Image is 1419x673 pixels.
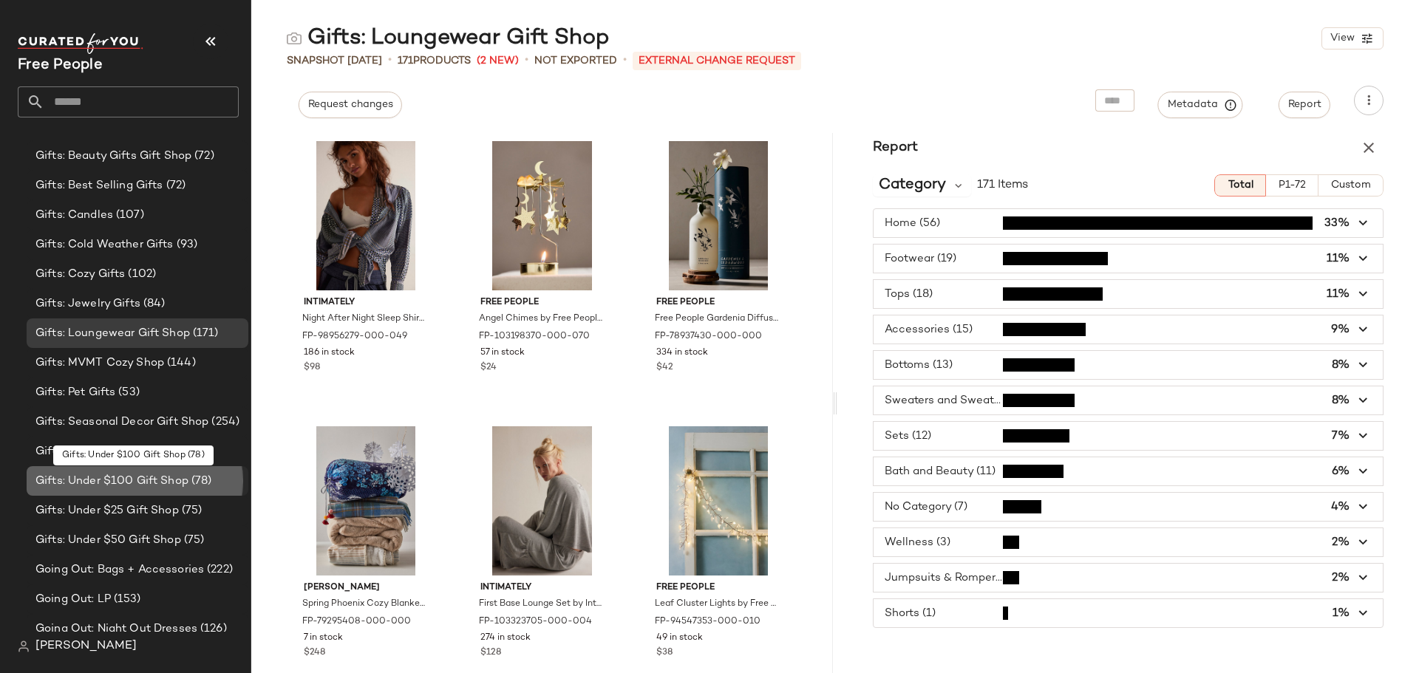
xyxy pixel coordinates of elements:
[874,493,1383,521] button: No Category (7)4%
[35,266,125,283] span: Gifts: Cozy Gifts
[35,295,140,312] span: Gifts: Jewelry Gifts
[162,443,186,460] span: (75)
[480,632,531,645] span: 274 in stock
[35,355,164,372] span: Gifts: MVMT Cozy Shop
[656,346,708,360] span: 334 in stock
[480,296,605,310] span: Free People
[656,361,673,375] span: $42
[204,561,233,578] span: (222)
[111,591,141,608] span: (153)
[480,346,525,360] span: 57 in stock
[163,177,186,194] span: (72)
[287,24,610,53] div: Gifts: Loungewear Gift Shop
[874,528,1383,556] button: Wellness (3)2%
[179,502,203,519] span: (75)
[35,325,190,342] span: Gifts: Loungewear Gift Shop
[398,53,471,69] div: Products
[644,141,792,290] img: 78937430_000_0
[1321,27,1384,49] button: View
[874,351,1383,379] button: Bottoms (13)8%
[1287,99,1321,111] span: Report
[304,581,428,595] span: [PERSON_NAME]
[302,615,411,629] span: FP-79295408-000-000
[534,53,617,69] span: Not Exported
[35,148,191,165] span: Gifts: Beauty Gifts Gift Shop
[115,384,140,401] span: (53)
[837,137,953,158] h3: Report
[302,598,426,611] span: Spring Phoenix Cozy Blanket by [PERSON_NAME] at Free People
[302,330,407,344] span: FP-98956279-000-049
[655,330,762,344] span: FP-78937430-000-000
[879,174,946,197] span: Category
[1330,33,1355,44] span: View
[874,457,1383,485] button: Bath and Beauty (11)6%
[479,598,603,611] span: First Base Lounge Set by Intimately at Free People in Grey, Size: M
[299,92,402,118] button: Request changes
[656,646,673,660] span: $38
[35,207,113,224] span: Gifts: Candles
[1278,180,1306,191] span: P1-72
[1158,92,1243,118] button: Metadata
[469,141,616,290] img: 103198370_070_b
[874,280,1383,308] button: Tops (18)11%
[644,426,792,575] img: 94547353_010_b
[35,591,111,608] span: Going Out: LP
[35,414,208,431] span: Gifts: Seasonal Decor Gift Shop
[655,615,760,629] span: FP-94547353-000-010
[208,414,239,431] span: (254)
[35,384,115,401] span: Gifts: Pet Gifts
[18,58,103,73] span: Current Company Name
[1227,180,1253,191] span: Total
[656,632,703,645] span: 49 in stock
[874,315,1383,344] button: Accessories (15)9%
[874,245,1383,273] button: Footwear (19)11%
[469,426,616,575] img: 103323705_004_a
[656,581,780,595] span: Free People
[480,581,605,595] span: Intimately
[304,632,343,645] span: 7 in stock
[304,361,320,375] span: $98
[477,53,519,69] span: (2 New)
[35,638,137,655] span: [PERSON_NAME]
[388,52,392,69] span: •
[190,325,219,342] span: (171)
[191,148,214,165] span: (72)
[35,473,188,490] span: Gifts: Under $100 Gift Shop
[197,621,227,638] span: (126)
[479,312,603,326] span: Angel Chimes by Free People in Gold
[1318,174,1384,197] button: Custom
[480,361,497,375] span: $24
[35,561,204,578] span: Going Out: Bags + Accessories
[480,646,501,660] span: $128
[35,502,179,519] span: Gifts: Under $25 Gift Shop
[655,598,779,611] span: Leaf Cluster Lights by Free People in White
[1214,174,1265,197] button: Total
[164,355,196,372] span: (144)
[174,236,198,253] span: (93)
[874,386,1383,414] button: Sweaters and Sweatshirts (13)8%
[181,532,205,549] span: (75)
[304,346,355,360] span: 186 in stock
[623,52,627,69] span: •
[874,422,1383,450] button: Sets (12)7%
[304,646,325,660] span: $248
[874,599,1383,627] button: Shorts (1)1%
[188,473,212,490] span: (78)
[633,52,801,70] p: External Change Request
[292,426,440,575] img: 79295408_000_0
[304,296,428,310] span: Intimately
[35,443,162,460] span: Gifts: Stocking Stuffers
[1330,180,1371,191] span: Custom
[35,236,174,253] span: Gifts: Cold Weather Gifts
[287,53,382,69] span: Snapshot [DATE]
[1279,92,1330,118] button: Report
[1266,174,1318,197] button: P1-72
[977,177,1028,194] span: 171 Items
[1167,98,1234,112] span: Metadata
[307,99,393,111] span: Request changes
[35,621,197,638] span: Going Out: Night Out Dresses
[287,31,302,46] img: svg%3e
[655,312,779,326] span: Free People Gardenia Diffuser at Free People
[113,207,144,224] span: (107)
[35,177,163,194] span: Gifts: Best Selling Gifts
